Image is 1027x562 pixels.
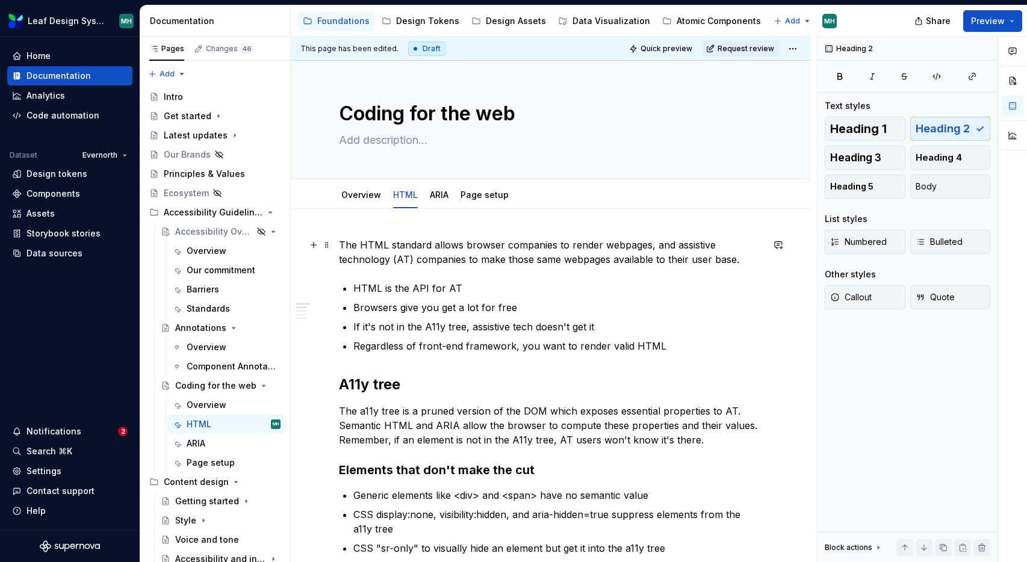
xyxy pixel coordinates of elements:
div: Block actions [825,543,872,552]
button: Bulleted [910,230,991,254]
a: Style [156,511,285,530]
div: Accessibility Overview [175,226,253,238]
span: 46 [240,44,253,54]
p: CSS "sr-only" to visually hide an element but get it into the a11y tree [353,541,763,555]
a: Analytics [7,86,132,105]
span: Callout [830,291,872,303]
button: Quote [910,285,991,309]
div: Storybook stories [26,227,101,239]
span: Quote [916,291,955,303]
div: Other styles [825,268,876,280]
p: The HTML standard allows browser companies to render webpages, and assistive technology (AT) comp... [339,238,763,267]
a: Storybook stories [7,224,132,243]
div: Latest updates [164,129,228,141]
div: Annotations [175,322,226,334]
span: This page has been edited. [300,44,399,54]
span: Heading 4 [916,152,962,164]
button: Quick preview [625,40,698,57]
button: Heading 3 [825,146,905,170]
a: HTML [393,190,418,200]
div: Data Visualization [572,15,650,27]
div: MH [824,16,835,26]
div: Data sources [26,247,82,259]
button: Notifications2 [7,422,132,441]
div: Atomic Components [677,15,761,27]
div: Block actions [825,539,883,556]
button: Callout [825,285,905,309]
a: Documentation [7,66,132,85]
div: Overview [187,245,226,257]
div: Our Brands [164,149,211,161]
span: Heading 5 [830,181,873,193]
a: Data sources [7,244,132,263]
div: Leaf Design System [28,15,105,27]
span: Body [916,181,937,193]
div: Documentation [150,15,285,27]
div: Dataset [10,150,37,160]
div: Assets [26,208,55,220]
button: Search ⌘K [7,442,132,461]
div: Overview [187,399,226,411]
div: Changes [206,44,253,54]
div: Component Annotations [187,360,278,372]
a: Barriers [167,280,285,299]
textarea: Coding for the web [337,99,760,128]
a: ARIA [167,434,285,453]
div: Components [26,188,80,200]
a: Annotations [156,318,285,338]
div: MH [121,16,132,26]
a: Principles & Values [144,164,285,184]
div: Notifications [26,425,81,437]
a: Overview [167,338,285,357]
a: Overview [167,241,285,261]
div: Documentation [26,70,91,82]
button: Add [144,66,190,82]
button: Share [908,10,958,32]
a: Our Brands [144,145,285,164]
svg: Supernova Logo [40,540,100,552]
a: Coding for the web [156,376,285,395]
button: Numbered [825,230,905,254]
div: Page setup [187,457,235,469]
a: Latest updates [144,126,285,145]
div: Settings [26,465,61,477]
p: Regardless of front-end framework, you want to render valid HTML [353,339,763,353]
div: Principles & Values [164,168,245,180]
button: Leaf Design SystemMH [2,8,137,34]
div: Draft [408,42,445,56]
span: Numbered [830,236,887,248]
a: Design Assets [467,11,551,31]
div: Our commitment [187,264,255,276]
button: Heading 1 [825,117,905,141]
a: Accessibility Overview [156,222,285,241]
span: Quick preview [641,44,692,54]
div: Content design [144,472,285,492]
a: Home [7,46,132,66]
p: CSS display:none, visibility:hidden, and aria-hidden=true suppress elements from the a11y tree [353,507,763,536]
a: Design tokens [7,164,132,184]
div: Getting started [175,495,239,507]
div: Ecosystem [164,187,209,199]
div: Page tree [298,9,768,33]
a: Assets [7,204,132,223]
a: Getting started [156,492,285,511]
h3: Elements that don't make the cut [339,462,763,478]
button: Contact support [7,481,132,501]
button: Evernorth [77,147,132,164]
a: Page setup [167,453,285,472]
a: Ecosystem [144,184,285,203]
p: Generic elements like <div> and <span> have no semantic value [353,488,763,502]
a: Overview [341,190,381,200]
a: Components [7,184,132,203]
div: HTML [388,182,423,207]
a: Our commitment [167,261,285,280]
strong: A11y tree [339,375,400,393]
div: Analytics [26,90,65,102]
a: Code automation [7,106,132,125]
button: Heading 4 [910,146,991,170]
span: Heading 3 [830,152,881,164]
div: MH [273,418,279,430]
button: Request review [703,40,780,57]
span: Heading 1 [830,123,887,135]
